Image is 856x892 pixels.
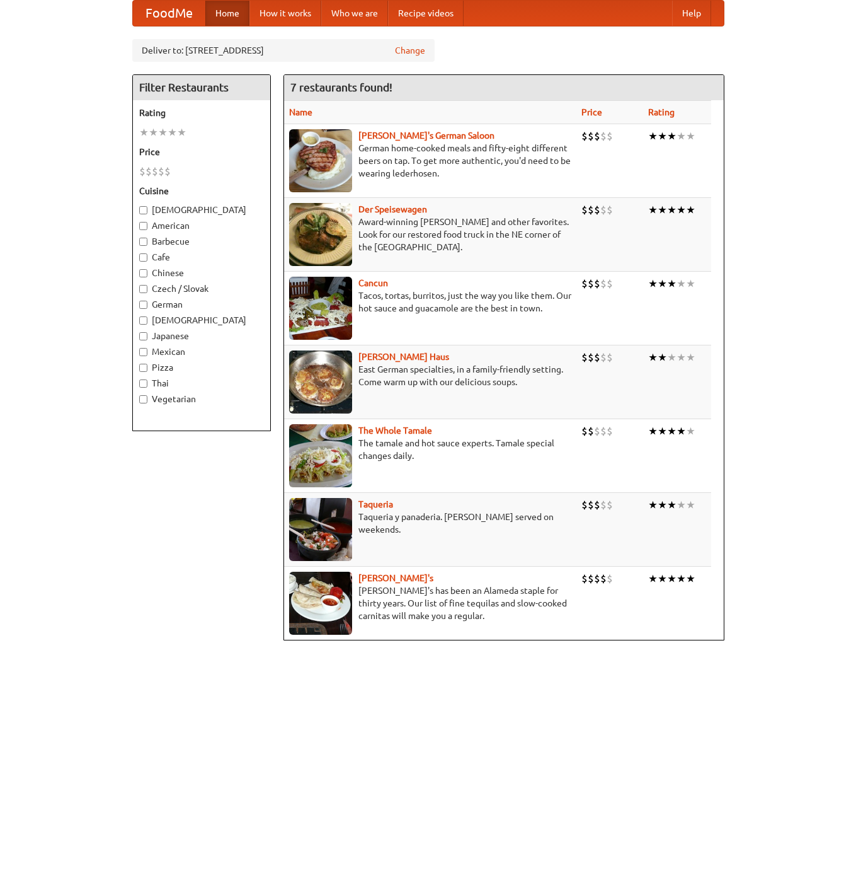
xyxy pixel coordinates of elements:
[658,498,667,512] li: ★
[177,125,186,139] li: ★
[594,129,600,143] li: $
[648,572,658,586] li: ★
[249,1,321,26] a: How it works
[388,1,464,26] a: Recipe videos
[676,277,686,291] li: ★
[358,130,494,141] a: [PERSON_NAME]'s German Saloon
[139,316,147,325] input: [DEMOGRAPHIC_DATA]
[205,1,249,26] a: Home
[139,267,264,279] label: Chinese
[588,277,594,291] li: $
[164,165,171,178] li: $
[588,572,594,586] li: $
[588,129,594,143] li: $
[676,572,686,586] li: ★
[146,165,152,178] li: $
[139,235,264,248] label: Barbecue
[139,348,147,356] input: Mexican
[588,203,594,217] li: $
[594,277,600,291] li: $
[289,511,571,536] p: Taqueria y panaderia. [PERSON_NAME] served on weekends.
[600,277,607,291] li: $
[667,498,676,512] li: ★
[289,107,312,117] a: Name
[581,424,588,438] li: $
[686,277,695,291] li: ★
[648,107,675,117] a: Rating
[139,395,147,403] input: Vegetarian
[139,282,264,295] label: Czech / Slovak
[667,129,676,143] li: ★
[607,277,613,291] li: $
[581,107,602,117] a: Price
[139,251,264,264] label: Cafe
[139,345,264,358] label: Mexican
[594,203,600,217] li: $
[139,222,147,230] input: American
[588,350,594,364] li: $
[139,377,264,390] label: Thai
[648,424,658,438] li: ★
[133,1,205,26] a: FoodMe
[600,498,607,512] li: $
[139,253,147,262] input: Cafe
[581,203,588,217] li: $
[139,301,147,309] input: German
[290,81,392,93] ng-pluralize: 7 restaurants found!
[358,573,433,583] a: [PERSON_NAME]'s
[667,350,676,364] li: ★
[686,424,695,438] li: ★
[607,129,613,143] li: $
[658,129,667,143] li: ★
[686,498,695,512] li: ★
[139,314,264,327] label: [DEMOGRAPHIC_DATA]
[607,498,613,512] li: $
[158,125,168,139] li: ★
[648,129,658,143] li: ★
[289,216,571,253] p: Award-winning [PERSON_NAME] and other favorites. Look for our restored food truck in the NE corne...
[289,437,571,462] p: The tamale and hot sauce experts. Tamale special changes daily.
[289,498,352,561] img: taqueria.jpg
[132,39,435,62] div: Deliver to: [STREET_ADDRESS]
[289,350,352,414] img: kohlhaus.jpg
[139,219,264,232] label: American
[139,379,147,388] input: Thai
[648,350,658,364] li: ★
[358,204,427,214] a: Der Speisewagen
[600,203,607,217] li: $
[686,572,695,586] li: ★
[600,424,607,438] li: $
[581,129,588,143] li: $
[139,393,264,405] label: Vegetarian
[289,277,352,340] img: cancun.jpg
[358,278,388,288] a: Cancun
[149,125,158,139] li: ★
[139,238,147,246] input: Barbecue
[607,424,613,438] li: $
[289,142,571,180] p: German home-cooked meals and fifty-eight different beers on tap. To get more authentic, you'd nee...
[658,572,667,586] li: ★
[358,426,432,436] a: The Whole Tamale
[588,424,594,438] li: $
[658,203,667,217] li: ★
[158,165,164,178] li: $
[676,203,686,217] li: ★
[139,298,264,311] label: German
[667,203,676,217] li: ★
[676,424,686,438] li: ★
[676,350,686,364] li: ★
[289,203,352,266] img: speisewagen.jpg
[667,277,676,291] li: ★
[139,330,264,342] label: Japanese
[139,364,147,372] input: Pizza
[289,363,571,388] p: East German specialties, in a family-friendly setting. Come warm up with our delicious soups.
[139,185,264,197] h5: Cuisine
[648,498,658,512] li: ★
[289,129,352,192] img: esthers.jpg
[658,277,667,291] li: ★
[139,165,146,178] li: $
